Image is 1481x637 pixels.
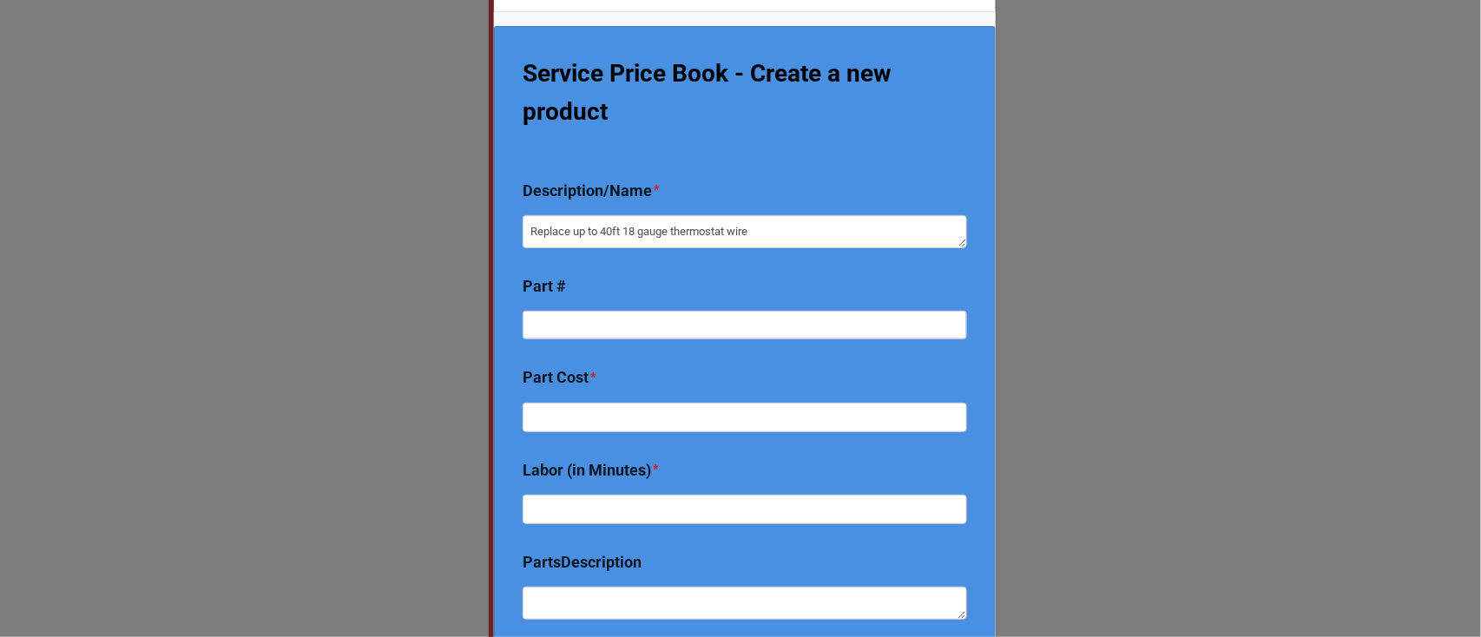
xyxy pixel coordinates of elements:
label: PartsDescription [523,550,642,575]
label: Labor (in Minutes) [523,458,651,483]
label: Description/Name [523,179,652,203]
textarea: Replace up to 40ft 18 gauge thermostat wire [523,215,967,248]
b: Service Price Book - Create a new product [523,59,892,126]
label: Part Cost [523,365,589,390]
label: Part # [523,274,566,299]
